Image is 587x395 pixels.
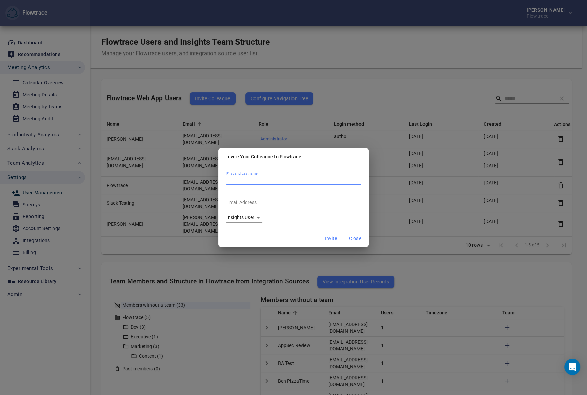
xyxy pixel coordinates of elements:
[344,232,366,245] button: Close
[226,171,258,175] label: First and Lastname
[349,234,361,243] span: Close
[320,232,342,245] button: Invite
[226,213,262,223] div: Insights User
[564,359,580,375] div: Open Intercom Messenger
[226,153,361,160] h2: Invite Your Colleague to Flowtrace!
[325,234,337,243] span: Invite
